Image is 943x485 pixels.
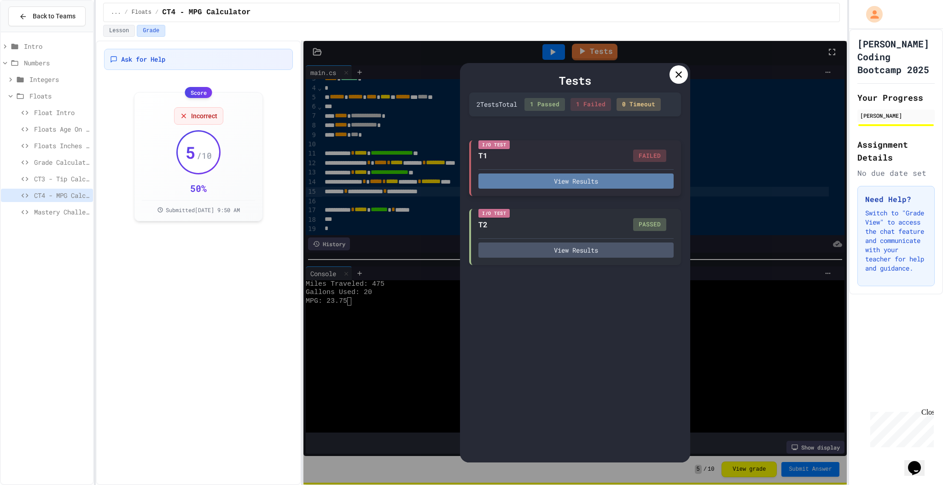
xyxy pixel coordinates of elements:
[197,149,212,162] span: / 10
[155,9,158,16] span: /
[524,98,565,111] div: 1 Passed
[857,138,935,164] h2: Assignment Details
[33,12,76,21] span: Back to Teams
[34,124,89,134] span: Floats Age On Jupiter
[29,91,89,101] span: Floats
[857,37,935,76] h1: [PERSON_NAME] Coding Bootcamp 2025
[867,408,934,447] iframe: chat widget
[860,111,932,120] div: [PERSON_NAME]
[24,41,89,51] span: Intro
[865,194,927,205] h3: Need Help?
[125,9,128,16] span: /
[8,6,86,26] button: Back to Teams
[121,55,165,64] span: Ask for Help
[166,206,240,214] span: Submitted [DATE] 9:50 AM
[857,91,935,104] h2: Your Progress
[34,207,89,217] span: Mastery Challenge 1 - Concert Budget Planner
[4,4,64,58] div: Chat with us now!Close
[186,143,196,162] span: 5
[633,218,666,231] div: PASSED
[29,75,89,84] span: Integers
[24,58,89,68] span: Numbers
[469,72,681,89] div: Tests
[34,108,89,117] span: Float Intro
[478,219,488,230] div: T2
[478,140,510,149] div: I/O Test
[34,191,89,200] span: CT4 - MPG Calculator
[103,25,135,37] button: Lesson
[865,208,927,273] p: Switch to "Grade View" to access the chat feature and communicate with your teacher for help and ...
[904,448,934,476] iframe: chat widget
[633,150,666,162] div: FAILED
[857,167,935,179] div: No due date set
[34,157,89,167] span: Grade Calculator (Basic)
[185,87,212,98] div: Score
[132,9,151,16] span: Floats
[477,99,517,109] div: 2 Test s Total
[137,25,165,37] button: Grade
[478,173,674,189] button: View Results
[111,9,121,16] span: ...
[191,111,217,121] span: Incorrect
[570,98,611,111] div: 1 Failed
[856,4,885,25] div: My Account
[478,150,488,161] div: T1
[478,242,674,258] button: View Results
[190,182,207,195] div: 50 %
[34,174,89,184] span: CT3 - Tip Calculator
[478,209,510,218] div: I/O Test
[34,141,89,150] span: Floats Inches To Centimeters
[617,98,661,111] div: 0 Timeout
[162,7,250,18] span: CT4 - MPG Calculator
